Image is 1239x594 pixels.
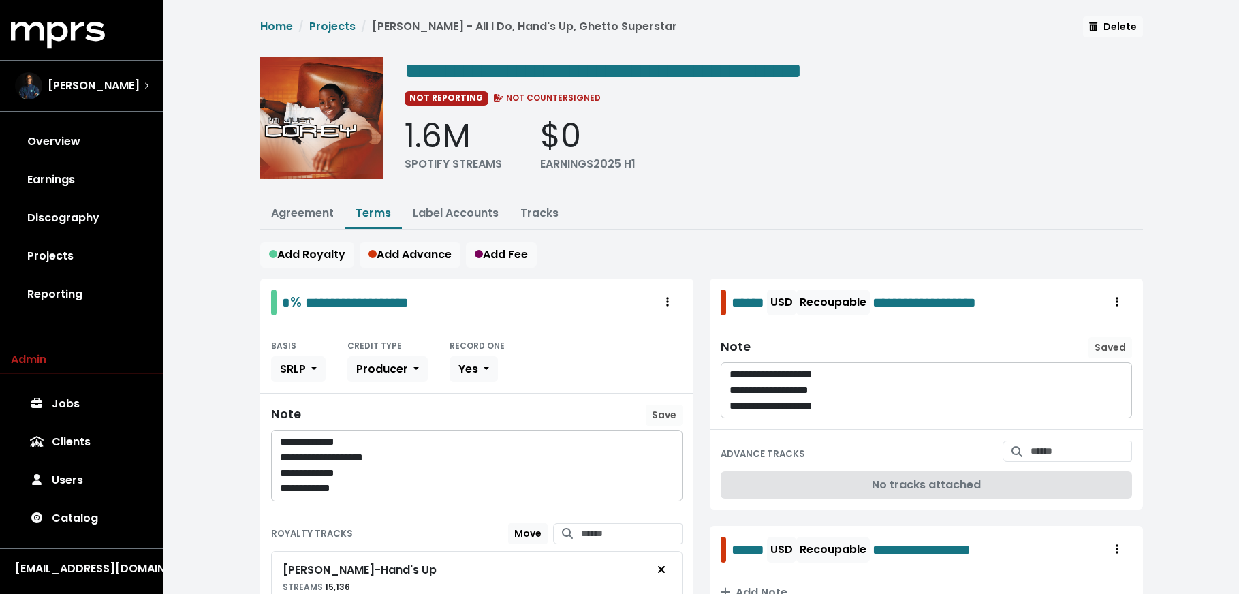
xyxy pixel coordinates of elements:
small: ADVANCE TRACKS [721,448,805,460]
span: Add Advance [368,247,452,262]
a: Projects [11,237,153,275]
li: [PERSON_NAME] - All I Do, Hand's Up, Ghetto Superstar [356,18,677,35]
a: Clients [11,423,153,461]
span: Edit value [405,60,802,82]
span: Producer [356,361,408,377]
span: NOT COUNTERSIGNED [491,92,601,104]
button: Recoupable [796,537,870,563]
a: Terms [356,205,391,221]
span: Edit value [305,296,409,309]
button: Royalty administration options [653,290,683,315]
button: USD [767,537,796,563]
div: Note [721,340,751,354]
a: Overview [11,123,153,161]
a: Home [260,18,293,34]
span: Edit value [732,540,764,560]
a: Label Accounts [413,205,499,221]
button: Producer [347,356,428,382]
span: STREAMS [283,581,323,593]
nav: breadcrumb [260,18,677,46]
span: Recoupable [800,294,866,310]
a: Tracks [520,205,559,221]
span: USD [770,542,793,557]
small: 15,136 [283,581,350,593]
span: Edit value [732,292,764,313]
button: Delete [1083,16,1142,37]
button: Move [508,523,548,544]
a: Users [11,461,153,499]
span: Yes [458,361,478,377]
a: Projects [309,18,356,34]
small: ROYALTY TRACKS [271,527,353,540]
span: Edit value [873,540,971,560]
a: Agreement [271,205,334,221]
span: SRLP [280,361,306,377]
span: Recoupable [800,542,866,557]
button: Add Advance [360,242,460,268]
a: Discography [11,199,153,237]
span: Add Royalty [269,247,345,262]
button: Yes [450,356,498,382]
div: EARNINGS 2025 H1 [540,156,636,172]
button: Recoupable [796,290,870,315]
span: Edit value [282,296,290,309]
input: Search for tracks by title and link them to this advance [1031,441,1132,462]
span: NOT REPORTING [405,91,489,105]
div: [EMAIL_ADDRESS][DOMAIN_NAME] [15,561,148,577]
img: The selected account / producer [15,72,42,99]
span: [PERSON_NAME] [48,78,140,94]
small: RECORD ONE [450,340,505,351]
div: No tracks attached [721,471,1132,499]
button: Royalty administration options [1102,290,1132,315]
button: Remove royalty target [646,557,676,583]
a: mprs logo [11,27,105,42]
div: $0 [540,116,636,156]
button: [EMAIL_ADDRESS][DOMAIN_NAME] [11,560,153,578]
span: % [290,292,302,311]
a: Reporting [11,275,153,313]
span: USD [770,294,793,310]
div: [PERSON_NAME] - Hand's Up [283,562,437,578]
button: Add Royalty [260,242,354,268]
span: Delete [1089,20,1136,33]
small: BASIS [271,340,296,351]
input: Search for tracks by title and link them to this royalty [581,523,683,544]
span: Add Fee [475,247,528,262]
div: 1.6M [405,116,502,156]
button: Royalty administration options [1102,537,1132,563]
button: Add Fee [466,242,537,268]
div: Note [271,407,301,422]
small: CREDIT TYPE [347,340,402,351]
button: SRLP [271,356,326,382]
a: Earnings [11,161,153,199]
div: SPOTIFY STREAMS [405,156,502,172]
img: Album cover for this project [260,57,383,179]
span: Edit value [873,292,976,313]
a: Catalog [11,499,153,537]
button: USD [767,290,796,315]
a: Jobs [11,385,153,423]
span: Move [514,527,542,540]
